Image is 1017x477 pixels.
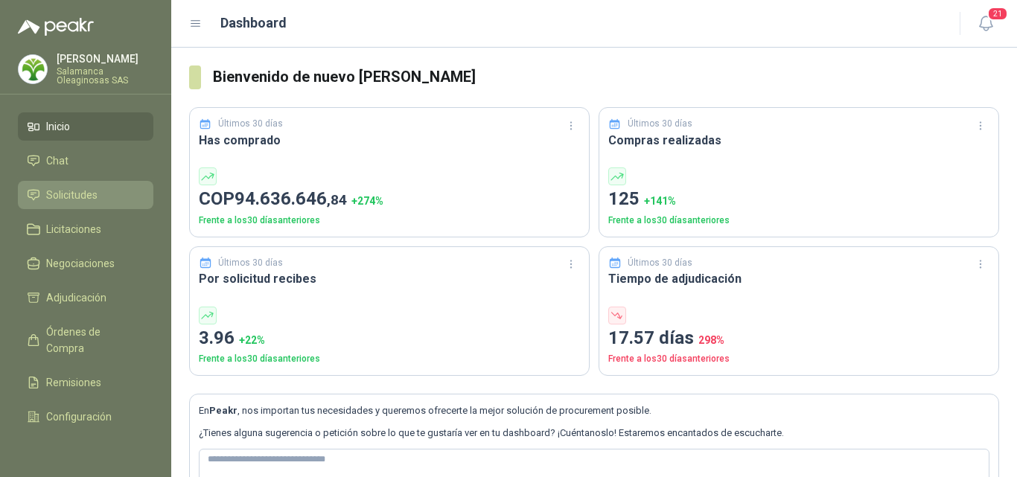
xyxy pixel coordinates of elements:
[199,214,580,228] p: Frente a los 30 días anteriores
[46,187,98,203] span: Solicitudes
[46,221,101,237] span: Licitaciones
[199,269,580,288] h3: Por solicitud recibes
[18,437,153,465] a: Manuales y ayuda
[199,324,580,353] p: 3.96
[628,256,692,270] p: Últimos 30 días
[199,426,989,441] p: ¿Tienes alguna sugerencia o petición sobre lo que te gustaría ver en tu dashboard? ¡Cuéntanoslo! ...
[46,409,112,425] span: Configuración
[209,405,237,416] b: Peakr
[987,7,1008,21] span: 21
[199,403,989,418] p: En , nos importan tus necesidades y queremos ofrecerte la mejor solución de procurement posible.
[18,215,153,243] a: Licitaciones
[18,318,153,362] a: Órdenes de Compra
[608,352,989,366] p: Frente a los 30 días anteriores
[199,185,580,214] p: COP
[220,13,287,33] h1: Dashboard
[46,255,115,272] span: Negociaciones
[19,55,47,83] img: Company Logo
[351,195,383,207] span: + 274 %
[18,147,153,175] a: Chat
[608,131,989,150] h3: Compras realizadas
[235,188,347,209] span: 94.636.646
[57,54,153,64] p: [PERSON_NAME]
[608,185,989,214] p: 125
[18,368,153,397] a: Remisiones
[239,334,265,346] span: + 22 %
[218,117,283,131] p: Últimos 30 días
[18,249,153,278] a: Negociaciones
[46,289,106,306] span: Adjudicación
[18,112,153,141] a: Inicio
[18,284,153,312] a: Adjudicación
[218,256,283,270] p: Últimos 30 días
[628,117,692,131] p: Últimos 30 días
[18,18,94,36] img: Logo peakr
[608,324,989,353] p: 17.57 días
[46,118,70,135] span: Inicio
[644,195,676,207] span: + 141 %
[199,352,580,366] p: Frente a los 30 días anteriores
[327,191,347,208] span: ,84
[608,269,989,288] h3: Tiempo de adjudicación
[46,153,68,169] span: Chat
[18,181,153,209] a: Solicitudes
[698,334,724,346] span: 298 %
[46,374,101,391] span: Remisiones
[213,65,999,89] h3: Bienvenido de nuevo [PERSON_NAME]
[46,324,139,356] span: Órdenes de Compra
[199,131,580,150] h3: Has comprado
[57,67,153,85] p: Salamanca Oleaginosas SAS
[972,10,999,37] button: 21
[18,403,153,431] a: Configuración
[608,214,989,228] p: Frente a los 30 días anteriores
